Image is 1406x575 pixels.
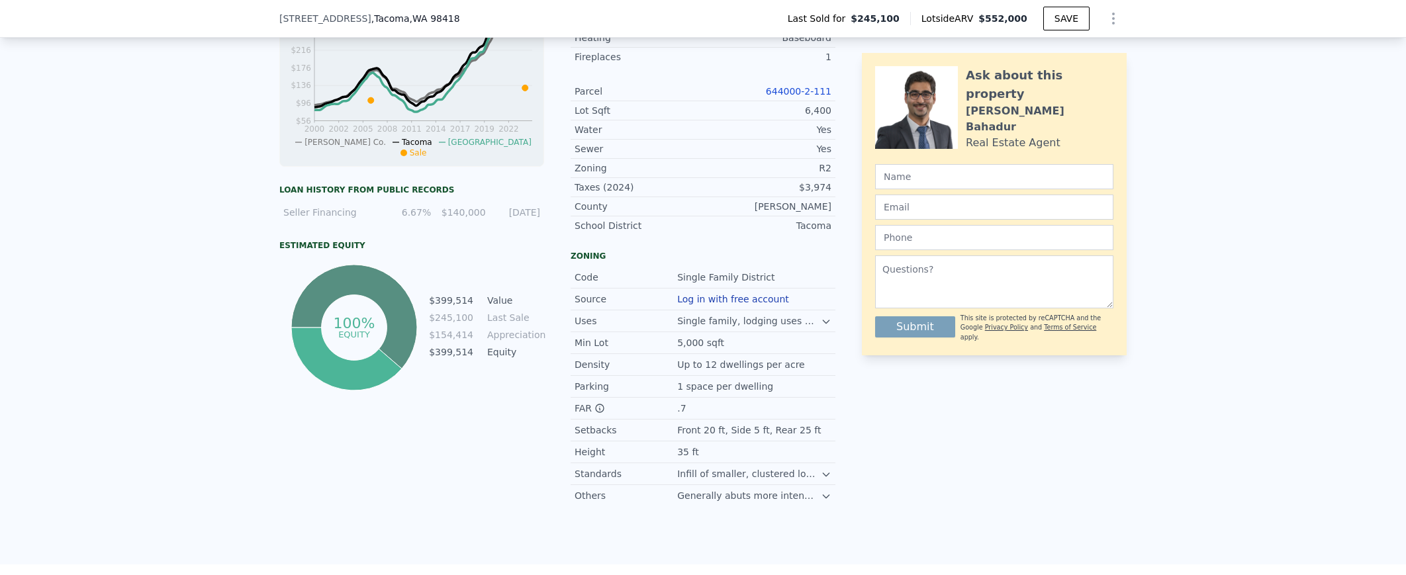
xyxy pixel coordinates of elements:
div: Taxes (2024) [575,181,703,194]
div: Front 20 ft, Side 5 ft, Rear 25 ft [677,423,823,437]
span: [STREET_ADDRESS] [279,12,371,25]
tspan: $136 [291,81,311,90]
a: 644000-2-111 [766,86,831,97]
div: Zoning [575,161,703,175]
div: Setbacks [575,423,677,437]
td: $399,514 [428,345,474,359]
div: .7 [677,402,688,415]
tspan: 2011 [401,124,422,134]
div: Up to 12 dwellings per acre [677,358,808,371]
div: Sewer [575,142,703,155]
div: Uses [575,314,677,328]
div: $140,000 [439,206,485,219]
div: Parking [575,380,677,393]
div: Seller Financing [283,206,377,219]
div: 1 [703,50,831,64]
tspan: 2002 [328,124,349,134]
td: Last Sale [485,310,544,325]
a: Terms of Service [1044,324,1096,331]
div: Source [575,292,677,306]
span: Sale [410,148,427,157]
span: , Tacoma [371,12,460,25]
div: Zoning [571,251,835,261]
div: 6.67% [385,206,431,219]
td: $399,514 [428,293,474,308]
div: Estimated Equity [279,240,544,251]
span: , WA 98418 [410,13,460,24]
div: Min Lot [575,336,677,349]
span: $552,000 [978,13,1027,24]
div: FAR [575,402,677,415]
div: R2 [703,161,831,175]
tspan: equity [338,329,370,339]
div: $3,974 [703,181,831,194]
div: Others [575,489,677,502]
tspan: $96 [296,99,311,108]
td: Value [485,293,544,308]
div: Lot Sqft [575,104,703,117]
input: Name [875,164,1113,189]
span: Lotside ARV [921,12,978,25]
div: Ask about this property [966,66,1113,103]
td: Equity [485,345,544,359]
div: School District [575,219,703,232]
div: [PERSON_NAME] Bahadur [966,103,1113,135]
span: Last Sold for [788,12,851,25]
td: $245,100 [428,310,474,325]
tspan: 2022 [498,124,519,134]
button: Log in with free account [677,294,789,304]
tspan: $56 [296,116,311,126]
div: 1 space per dwelling [677,380,776,393]
div: This site is protected by reCAPTCHA and the Google and apply. [961,314,1113,342]
tspan: 2019 [474,124,494,134]
div: 35 ft [677,445,701,459]
tspan: $176 [291,64,311,73]
tspan: 2017 [450,124,471,134]
div: Real Estate Agent [966,135,1060,151]
div: Heating [575,31,703,44]
div: Code [575,271,677,284]
button: SAVE [1043,7,1090,30]
tspan: 2000 [305,124,325,134]
input: Email [875,195,1113,220]
div: Water [575,123,703,136]
span: [GEOGRAPHIC_DATA] [448,138,532,147]
div: Single family, lodging uses with one guest room. [677,314,821,328]
a: Privacy Policy [985,324,1028,331]
div: Yes [703,123,831,136]
span: Tacoma [402,138,432,147]
div: 6,400 [703,104,831,117]
tspan: 100% [333,315,375,332]
input: Phone [875,225,1113,250]
div: [PERSON_NAME] [703,200,831,213]
div: Generally abuts more intense residential and commercial areas. [677,489,821,502]
div: Density [575,358,677,371]
tspan: 2014 [426,124,446,134]
div: County [575,200,703,213]
div: Tacoma [703,219,831,232]
div: Fireplaces [575,50,703,64]
span: $245,100 [851,12,900,25]
div: Single Family District [677,271,777,284]
td: $154,414 [428,328,474,342]
div: Baseboard [703,31,831,44]
div: Height [575,445,677,459]
tspan: 2005 [353,124,373,134]
td: Appreciation [485,328,544,342]
tspan: $216 [291,46,311,55]
div: Infill of smaller, clustered lots is allowed. [677,467,821,480]
div: 5,000 sqft [677,336,727,349]
div: Loan history from public records [279,185,544,195]
button: Show Options [1100,5,1127,32]
div: [DATE] [494,206,540,219]
span: [PERSON_NAME] Co. [305,138,386,147]
div: Parcel [575,85,703,98]
div: Yes [703,142,831,155]
div: Standards [575,467,677,480]
tspan: 2008 [377,124,398,134]
button: Submit [875,316,955,337]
